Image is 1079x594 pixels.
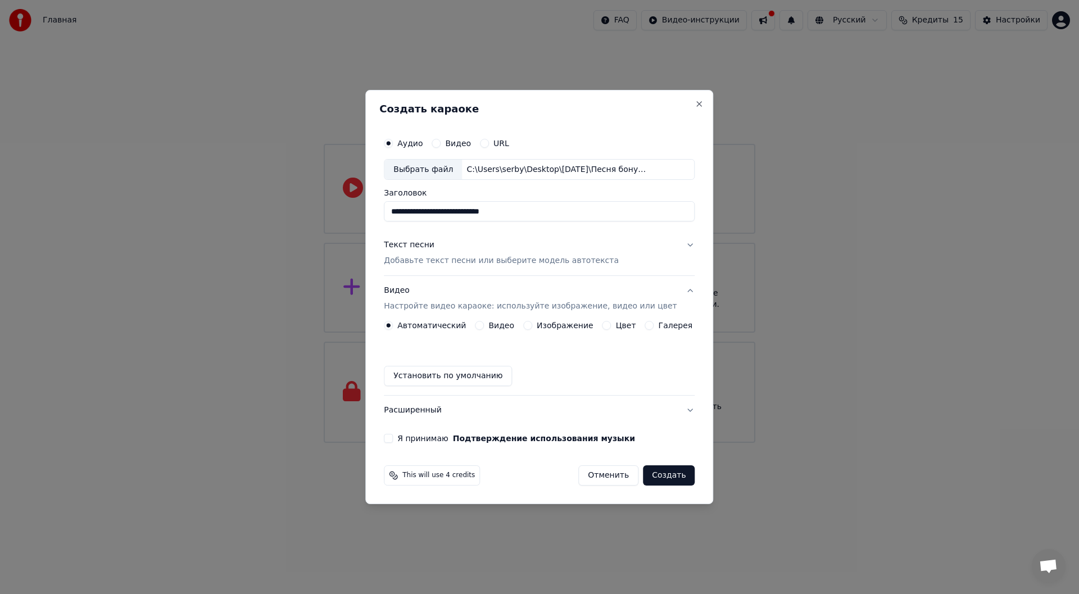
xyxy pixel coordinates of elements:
div: ВидеоНастройте видео караоке: используйте изображение, видео или цвет [384,321,695,395]
h2: Создать караоке [379,104,699,114]
button: Отменить [578,465,638,486]
label: Аудио [397,139,423,147]
label: Изображение [537,321,593,329]
span: This will use 4 credits [402,471,475,480]
label: Видео [445,139,471,147]
p: Добавьте текст песни или выберите модель автотекста [384,256,619,267]
label: Видео [488,321,514,329]
label: Заголовок [384,189,695,197]
button: Я принимаю [453,434,635,442]
div: C:\Users\serby\Desktop\[DATE]\Песня бонус для [PERSON_NAME] и Надежды [DATE].mp3 [462,164,653,175]
div: Текст песни [384,240,434,251]
div: Видео [384,285,677,312]
button: Установить по умолчанию [384,366,512,386]
button: Расширенный [384,396,695,425]
button: ВидеоНастройте видео караоке: используйте изображение, видео или цвет [384,276,695,321]
button: Создать [643,465,695,486]
button: Текст песниДобавьте текст песни или выберите модель автотекста [384,231,695,276]
label: Автоматический [397,321,466,329]
p: Настройте видео караоке: используйте изображение, видео или цвет [384,301,677,312]
label: Я принимаю [397,434,635,442]
label: Цвет [616,321,636,329]
label: URL [493,139,509,147]
label: Галерея [659,321,693,329]
div: Выбрать файл [384,160,462,180]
